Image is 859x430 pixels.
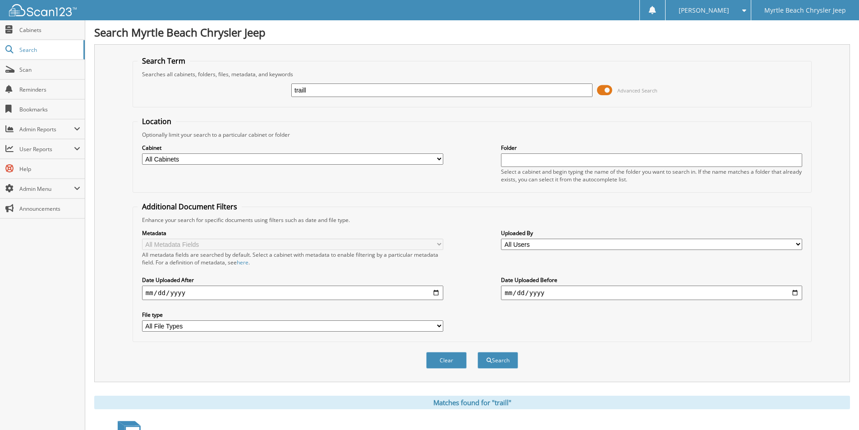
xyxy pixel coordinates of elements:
[142,144,443,152] label: Cabinet
[426,352,467,369] button: Clear
[478,352,518,369] button: Search
[138,56,190,66] legend: Search Term
[501,276,802,284] label: Date Uploaded Before
[764,8,846,13] span: Myrtle Beach Chrysler Jeep
[94,396,850,409] div: Matches found for "traill"
[19,26,80,34] span: Cabinets
[138,216,807,224] div: Enhance your search for specific documents using filters such as date and file type.
[237,259,248,266] a: here
[19,46,79,54] span: Search
[19,125,74,133] span: Admin Reports
[138,70,807,78] div: Searches all cabinets, folders, files, metadata, and keywords
[617,87,657,94] span: Advanced Search
[501,286,802,300] input: end
[679,8,729,13] span: [PERSON_NAME]
[19,185,74,193] span: Admin Menu
[19,66,80,74] span: Scan
[501,168,802,183] div: Select a cabinet and begin typing the name of the folder you want to search in. If the name match...
[138,131,807,139] div: Optionally limit your search to a particular cabinet or folder
[138,116,176,126] legend: Location
[19,145,74,153] span: User Reports
[19,165,80,173] span: Help
[142,311,443,319] label: File type
[138,202,242,212] legend: Additional Document Filters
[19,86,80,93] span: Reminders
[19,205,80,213] span: Announcements
[142,251,443,266] div: All metadata fields are searched by default. Select a cabinet with metadata to enable filtering b...
[142,276,443,284] label: Date Uploaded After
[501,229,802,237] label: Uploaded By
[19,106,80,113] span: Bookmarks
[142,286,443,300] input: start
[501,144,802,152] label: Folder
[9,4,77,16] img: scan123-logo-white.svg
[814,387,859,430] iframe: Chat Widget
[94,25,850,40] h1: Search Myrtle Beach Chrysler Jeep
[142,229,443,237] label: Metadata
